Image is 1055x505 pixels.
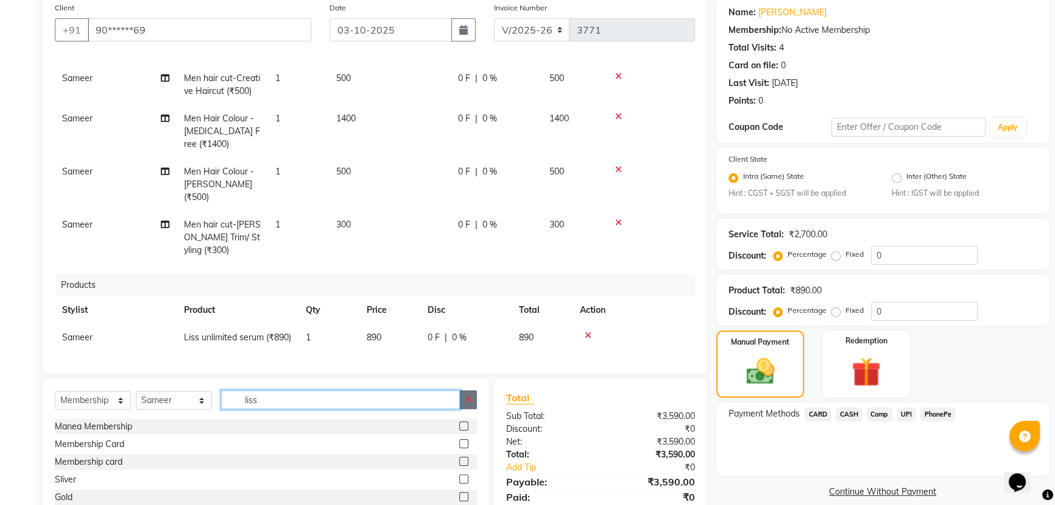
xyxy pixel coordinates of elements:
div: Points: [729,95,756,107]
div: Manea Membership [55,420,132,433]
span: Sameer [62,332,93,343]
a: Add Tip [497,461,618,474]
span: 0 % [482,218,497,231]
span: Total [506,392,534,404]
small: Hint : IGST will be applied [892,188,1037,199]
div: ₹0 [601,423,704,435]
span: 1 [275,113,280,124]
span: 1400 [336,113,356,124]
div: ₹3,590.00 [601,410,704,423]
span: | [475,218,478,231]
th: Total [512,296,573,324]
iframe: chat widget [1004,456,1043,493]
label: Invoice Number [494,2,547,13]
span: 300 [336,219,351,230]
div: Sliver [55,473,76,486]
span: 300 [549,219,564,230]
div: Payable: [497,475,601,489]
button: +91 [55,18,89,41]
div: Paid: [497,490,601,504]
div: Name: [729,6,756,19]
span: 0 % [482,72,497,85]
span: 0 % [482,112,497,125]
span: 1 [275,73,280,84]
span: Sameer [62,113,93,124]
label: Percentage [788,305,827,316]
div: 0 [758,95,763,107]
div: ₹3,590.00 [601,475,704,489]
div: Discount: [729,306,766,318]
span: Sameer [62,166,93,177]
div: Discount: [729,249,766,262]
a: [PERSON_NAME] [758,6,827,19]
label: Fixed [845,305,864,316]
label: Client [55,2,74,13]
label: Fixed [845,249,864,260]
div: Coupon Code [729,121,831,134]
span: 890 [367,332,381,343]
span: 0 % [452,331,467,344]
label: Inter (Other) State [906,171,967,185]
span: CARD [805,407,831,421]
span: 1400 [549,113,569,124]
th: Product [177,296,298,324]
span: PhonePe [920,407,955,421]
span: 500 [549,73,564,84]
span: | [475,112,478,125]
div: 0 [781,59,786,72]
span: CASH [836,407,862,421]
img: _gift.svg [842,354,890,390]
label: Date [330,2,346,13]
span: 1 [275,219,280,230]
input: Enter Offer / Coupon Code [831,118,986,137]
span: 0 F [458,112,470,125]
div: Products [56,274,704,296]
span: 1 [275,166,280,177]
span: 0 F [428,331,440,344]
div: No Active Membership [729,24,1037,37]
div: ₹3,590.00 [601,448,704,461]
span: Payment Methods [729,407,800,420]
div: Card on file: [729,59,778,72]
span: Sameer [62,73,93,84]
th: Action [573,296,695,324]
span: Liss unlimited serum (₹890) [184,332,291,343]
div: 4 [779,41,784,54]
div: Last Visit: [729,77,769,90]
span: Men Hair Colour -[MEDICAL_DATA] Free (₹1400) [184,113,260,149]
div: Net: [497,435,601,448]
span: 0 F [458,165,470,178]
input: Search by Name/Mobile/Email/Code [88,18,311,41]
label: Percentage [788,249,827,260]
span: 890 [519,332,534,343]
span: 0 F [458,218,470,231]
label: Client State [729,154,767,165]
span: Comp [867,407,892,421]
div: [DATE] [772,77,798,90]
button: Apply [990,118,1025,137]
div: ₹2,700.00 [789,228,827,241]
span: Men hair cut-Creative Haircut (₹500) [184,73,260,96]
div: Membership: [729,24,782,37]
input: Search [221,390,460,409]
div: Total: [497,448,601,461]
div: Sub Total: [497,410,601,423]
span: 0 F [458,72,470,85]
span: | [475,72,478,85]
span: UPI [897,407,916,421]
a: Continue Without Payment [719,485,1046,498]
div: Product Total: [729,284,785,297]
span: Men Hair Colour -[PERSON_NAME] (₹500) [184,166,254,202]
span: 1 [306,332,311,343]
div: ₹0 [601,490,704,504]
div: Membership card [55,456,122,468]
label: Manual Payment [731,337,789,348]
span: | [475,165,478,178]
span: Men hair cut-[PERSON_NAME] Trim/ Styling (₹300) [184,219,261,256]
div: Service Total: [729,228,784,241]
span: 500 [336,73,351,84]
span: Sameer [62,219,93,230]
div: Total Visits: [729,41,777,54]
img: _cash.svg [738,355,783,387]
div: ₹3,590.00 [601,435,704,448]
